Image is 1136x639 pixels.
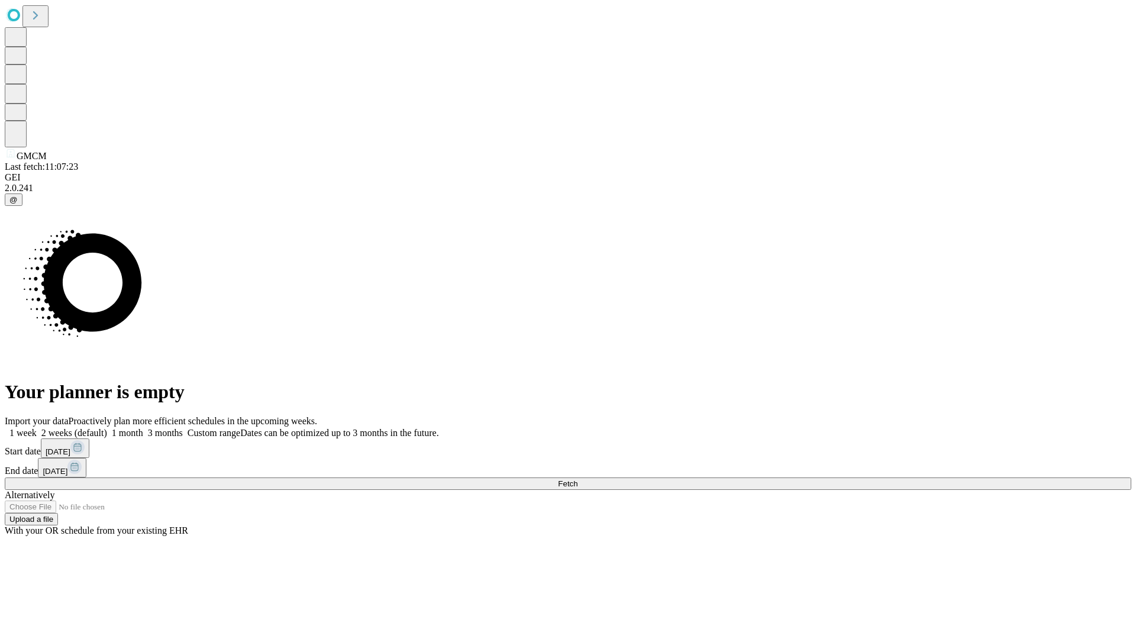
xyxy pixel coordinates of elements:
[5,490,54,500] span: Alternatively
[69,416,317,426] span: Proactively plan more efficient schedules in the upcoming weeks.
[240,428,438,438] span: Dates can be optimized up to 3 months in the future.
[17,151,47,161] span: GMCM
[46,447,70,456] span: [DATE]
[5,162,78,172] span: Last fetch: 11:07:23
[41,428,107,438] span: 2 weeks (default)
[5,381,1131,403] h1: Your planner is empty
[148,428,183,438] span: 3 months
[112,428,143,438] span: 1 month
[5,458,1131,477] div: End date
[5,416,69,426] span: Import your data
[5,438,1131,458] div: Start date
[38,458,86,477] button: [DATE]
[5,193,22,206] button: @
[188,428,240,438] span: Custom range
[5,172,1131,183] div: GEI
[41,438,89,458] button: [DATE]
[5,525,188,535] span: With your OR schedule from your existing EHR
[43,467,67,476] span: [DATE]
[5,477,1131,490] button: Fetch
[5,183,1131,193] div: 2.0.241
[9,195,18,204] span: @
[558,479,577,488] span: Fetch
[5,513,58,525] button: Upload a file
[9,428,37,438] span: 1 week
